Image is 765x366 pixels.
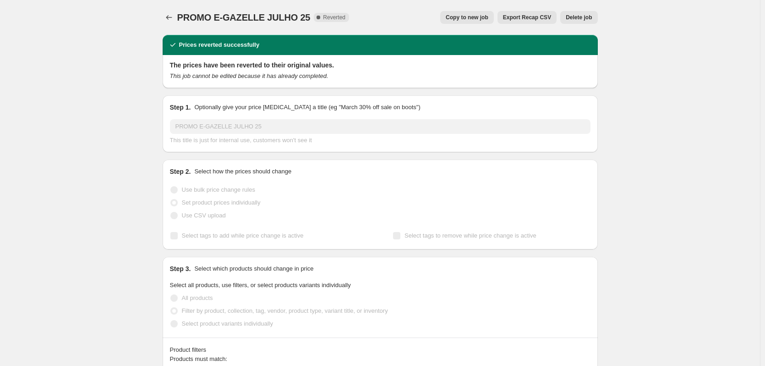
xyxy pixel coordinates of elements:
span: Export Recap CSV [503,14,551,21]
span: Products must match: [170,355,228,362]
span: Delete job [566,14,592,21]
span: All products [182,294,213,301]
input: 30% off holiday sale [170,119,590,134]
span: PROMO E-GAZELLE JULHO 25 [177,12,311,22]
span: Select tags to add while price change is active [182,232,304,239]
h2: Step 1. [170,103,191,112]
h2: The prices have been reverted to their original values. [170,61,590,70]
button: Copy to new job [440,11,494,24]
span: Set product prices individually [182,199,261,206]
button: Export Recap CSV [497,11,557,24]
p: Select how the prices should change [194,167,291,176]
p: Select which products should change in price [194,264,313,273]
span: Select tags to remove while price change is active [404,232,536,239]
h2: Prices reverted successfully [179,40,260,50]
span: Use CSV upload [182,212,226,219]
span: Select all products, use filters, or select products variants individually [170,282,351,288]
h2: Step 3. [170,264,191,273]
p: Optionally give your price [MEDICAL_DATA] a title (eg "March 30% off sale on boots") [194,103,420,112]
h2: Step 2. [170,167,191,176]
span: This title is just for internal use, customers won't see it [170,137,312,144]
i: This job cannot be edited because it has already completed. [170,72,328,79]
button: Price change jobs [163,11,175,24]
span: Filter by product, collection, tag, vendor, product type, variant title, or inventory [182,307,388,314]
span: Copy to new job [446,14,488,21]
span: Select product variants individually [182,320,273,327]
span: Use bulk price change rules [182,186,255,193]
span: Reverted [323,14,345,21]
button: Delete job [560,11,597,24]
div: Product filters [170,345,590,355]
